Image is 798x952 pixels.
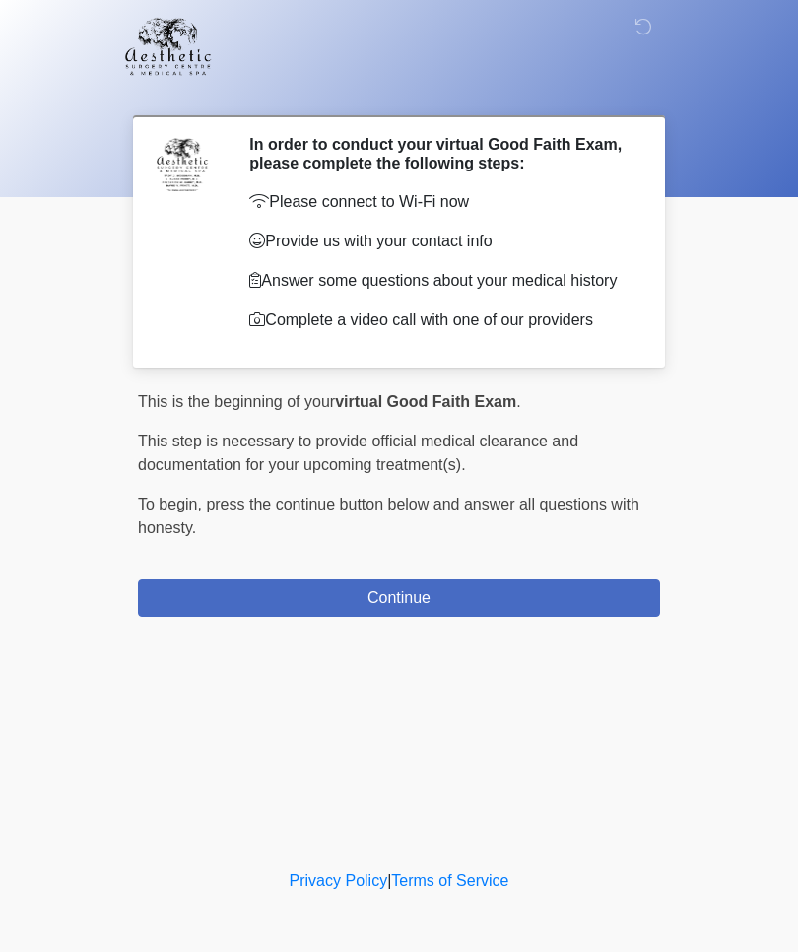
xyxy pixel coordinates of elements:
[249,230,631,253] p: Provide us with your contact info
[249,190,631,214] p: Please connect to Wi-Fi now
[391,872,508,889] a: Terms of Service
[138,496,639,536] span: press the continue button below and answer all questions with honesty.
[249,269,631,293] p: Answer some questions about your medical history
[387,872,391,889] a: |
[118,15,218,78] img: Aesthetic Surgery Centre, PLLC Logo
[249,135,631,172] h2: In order to conduct your virtual Good Faith Exam, please complete the following steps:
[290,872,388,889] a: Privacy Policy
[138,393,335,410] span: This is the beginning of your
[138,579,660,617] button: Continue
[138,496,206,512] span: To begin,
[138,433,578,473] span: This step is necessary to provide official medical clearance and documentation for your upcoming ...
[249,308,631,332] p: Complete a video call with one of our providers
[153,135,212,194] img: Agent Avatar
[335,393,516,410] strong: virtual Good Faith Exam
[516,393,520,410] span: .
